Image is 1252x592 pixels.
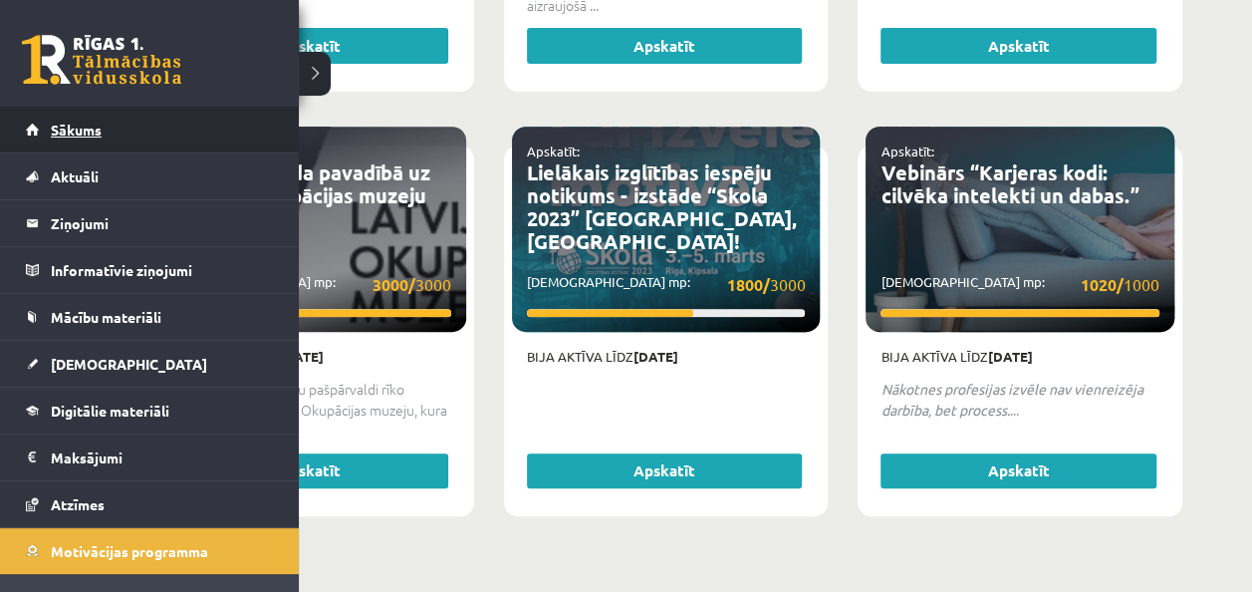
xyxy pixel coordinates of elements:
[51,542,208,560] span: Motivācijas programma
[51,308,161,326] span: Mācību materiāli
[172,159,430,231] a: Ekskursija gida pavadībā uz Latvijas Okupācijas muzeju 25.04.
[51,167,99,185] span: Aktuāli
[880,453,1156,489] a: Apskatīt
[172,347,451,367] p: Bija aktīva līdz
[51,435,274,480] legend: Maksājumi
[26,388,274,434] a: Digitālie materiāli
[880,272,1159,297] p: [DEMOGRAPHIC_DATA] mp:
[880,159,1138,208] a: Vebinārs “Karjeras kodi: cilvēka intelekti un dabas.”
[527,143,580,159] a: Apskatīt:
[527,28,803,64] a: Apskatīt
[51,247,274,293] legend: Informatīvie ziņojumi
[726,274,769,295] strong: 1800/
[527,159,797,254] a: Lielākais izglītības iespēju notikums - izstāde “Skola 2023” [GEOGRAPHIC_DATA], [GEOGRAPHIC_DATA]!
[172,28,448,64] a: Apskatīt
[26,247,274,293] a: Informatīvie ziņojumi
[880,28,1156,64] a: Apskatīt
[51,121,102,139] span: Sākums
[26,153,274,199] a: Aktuāli
[880,379,1159,421] p: ...
[51,402,169,420] span: Digitālie materiāli
[172,379,451,442] p: R1TV kopā ar skolēnu pašpārvaldi rīko ekskursiju uz Latvijas Okupācijas muzeju, kura apmeklēju...
[1081,272,1159,297] span: 1000
[51,355,207,373] span: [DEMOGRAPHIC_DATA]
[880,143,933,159] a: Apskatīt:
[22,35,181,85] a: Rīgas 1. Tālmācības vidusskola
[527,453,803,489] a: Apskatīt
[51,495,105,513] span: Atzīmes
[26,200,274,246] a: Ziņojumi
[26,528,274,574] a: Motivācijas programma
[527,272,806,297] p: [DEMOGRAPHIC_DATA] mp:
[373,274,415,295] strong: 3000/
[26,481,274,527] a: Atzīmes
[1081,274,1124,295] strong: 1020/
[26,107,274,152] a: Sākums
[880,347,1159,367] p: Bija aktīva līdz
[527,347,806,367] p: Bija aktīva līdz
[279,348,324,365] strong: [DATE]
[373,272,451,297] span: 3000
[26,341,274,387] a: [DEMOGRAPHIC_DATA]
[880,380,1142,419] em: Nākotnes profesijas izvēle nav vienreizēja darbība, bet process.
[633,348,678,365] strong: [DATE]
[26,435,274,480] a: Maksājumi
[726,272,805,297] span: 3000
[172,272,451,297] p: [DEMOGRAPHIC_DATA] mp:
[172,453,448,489] a: Apskatīt
[26,294,274,340] a: Mācību materiāli
[987,348,1032,365] strong: [DATE]
[51,200,274,246] legend: Ziņojumi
